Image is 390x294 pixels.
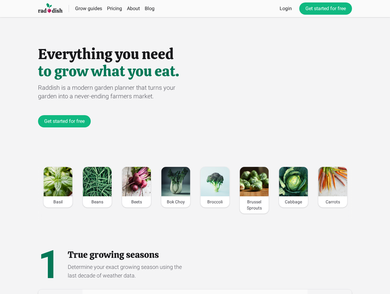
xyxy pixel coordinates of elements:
[201,167,229,196] img: Image of Broccoli
[240,167,269,196] img: Image of Brussel Sprouts
[239,167,269,214] a: Image of Brussel SproutsBrussel Sprouts
[201,196,229,207] div: Broccoli
[161,167,190,208] a: Image of Bok ChoyBok Choy
[38,47,352,61] h1: Everything you need
[161,167,190,196] img: Image of Bok Choy
[240,196,269,213] div: Brussel Sprouts
[280,5,292,12] a: Login
[38,245,60,284] div: 1
[75,6,102,11] a: Grow guides
[299,2,352,15] a: Get started for free
[38,3,63,14] img: Raddish company logo
[83,167,112,196] img: Image of Beans
[318,167,347,196] img: Image of Carrots
[44,167,72,196] img: Image of Basil
[44,196,72,207] div: Basil
[68,249,185,260] h2: True growing seasons
[279,196,308,207] div: Cabbage
[279,167,308,208] a: Image of CabbageCabbage
[38,83,195,100] div: Raddish is a modern garden planner that turns your garden into a never-ending farmers market.
[38,64,352,78] h1: to grow what you eat.
[318,167,347,208] a: Image of CarrotsCarrots
[38,115,91,127] a: Get started for free
[122,167,151,208] a: Image of BeetsBeets
[161,196,190,207] div: Bok Choy
[82,167,112,208] a: Image of BeansBeans
[145,6,155,11] a: Blog
[279,167,308,196] img: Image of Cabbage
[127,6,140,11] a: About
[122,167,151,196] img: Image of Beets
[122,196,151,207] div: Beets
[83,196,112,207] div: Beans
[318,196,347,207] div: Carrots
[68,263,185,280] div: Determine your exact growing season using the last decade of weather data.
[43,167,73,208] a: Image of BasilBasil
[200,167,230,208] a: Image of BroccoliBroccoli
[107,6,122,11] a: Pricing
